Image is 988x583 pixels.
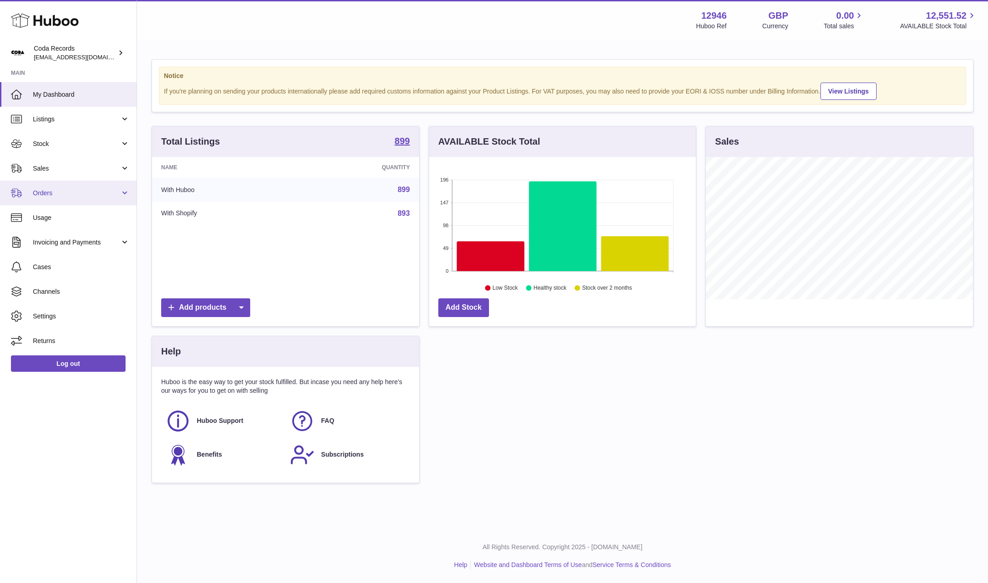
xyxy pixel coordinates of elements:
span: FAQ [321,416,334,425]
a: Help [454,561,468,568]
td: With Shopify [152,202,296,225]
a: Add Stock [438,298,489,317]
span: Subscriptions [321,450,363,459]
span: [EMAIL_ADDRESS][DOMAIN_NAME] [34,53,134,61]
h3: Sales [715,135,739,148]
strong: Notice [164,72,961,80]
text: 147 [440,200,448,205]
div: Coda Records [34,44,116,62]
span: Channels [33,287,130,296]
a: 12,551.52 AVAILABLE Stock Total [900,10,977,31]
div: Huboo Ref [696,22,727,31]
text: Low Stock [493,285,518,291]
a: 893 [398,209,410,217]
span: Listings [33,115,120,124]
img: haz@pcatmedia.com [11,46,25,60]
a: Subscriptions [290,442,405,467]
span: Settings [33,312,130,321]
a: Huboo Support [166,409,281,433]
p: Huboo is the easy way to get your stock fulfilled. But incase you need any help here's our ways f... [161,378,410,395]
span: AVAILABLE Stock Total [900,22,977,31]
a: View Listings [820,83,877,100]
a: 0.00 Total sales [824,10,864,31]
li: and [471,561,671,569]
span: Huboo Support [197,416,243,425]
text: 0 [446,268,448,274]
span: Invoicing and Payments [33,238,120,247]
a: Website and Dashboard Terms of Use [474,561,582,568]
a: Service Terms & Conditions [593,561,671,568]
strong: GBP [768,10,788,22]
a: FAQ [290,409,405,433]
a: Log out [11,355,126,372]
th: Quantity [296,157,419,178]
text: 196 [440,177,448,182]
h3: AVAILABLE Stock Total [438,135,540,148]
span: Cases [33,263,130,271]
div: Currency [762,22,788,31]
td: With Huboo [152,178,296,202]
span: 0.00 [836,10,854,22]
a: Add products [161,298,250,317]
h3: Total Listings [161,135,220,148]
th: Name [152,157,296,178]
span: Total sales [824,22,864,31]
span: Orders [33,189,120,198]
strong: 12946 [701,10,727,22]
span: 12,551.52 [926,10,967,22]
div: If you're planning on sending your products internationally please add required customs informati... [164,81,961,100]
span: Stock [33,140,120,148]
strong: 899 [394,136,410,146]
span: My Dashboard [33,90,130,99]
text: 49 [443,245,448,251]
p: All Rights Reserved. Copyright 2025 - [DOMAIN_NAME] [144,543,981,552]
span: Returns [33,337,130,345]
span: Sales [33,164,120,173]
span: Benefits [197,450,222,459]
a: Benefits [166,442,281,467]
text: 98 [443,223,448,228]
text: Healthy stock [533,285,567,291]
a: 899 [394,136,410,147]
text: Stock over 2 months [582,285,632,291]
span: Usage [33,213,130,222]
a: 899 [398,186,410,193]
h3: Help [161,345,181,358]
